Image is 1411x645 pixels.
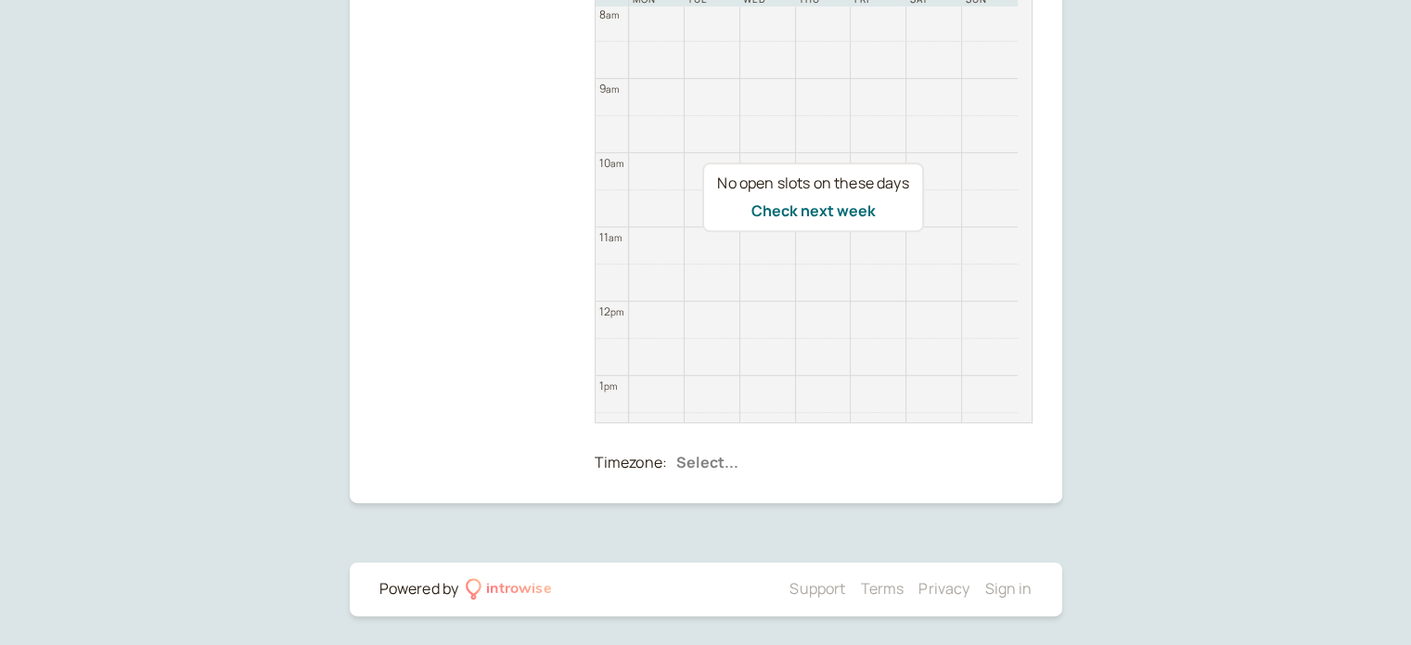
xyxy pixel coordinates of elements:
a: Privacy [918,578,969,599]
div: Powered by [379,577,459,601]
a: Sign in [984,578,1032,599]
button: Check next week [750,202,875,219]
a: Terms [860,578,904,599]
div: introwise [486,577,551,601]
a: introwise [466,577,552,601]
div: No open slots on these days [717,172,908,196]
a: Support [789,578,845,599]
div: Timezone: [595,451,667,475]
